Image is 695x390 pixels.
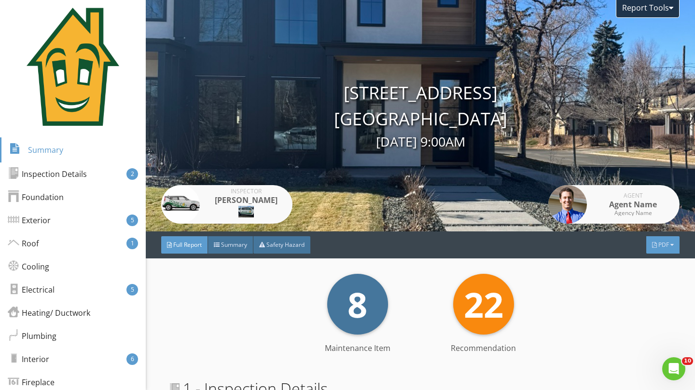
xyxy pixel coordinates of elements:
[8,261,49,272] div: Cooling
[595,193,672,199] div: Agent
[208,194,285,206] div: [PERSON_NAME]
[126,284,138,296] div: 5
[8,353,49,365] div: Interior
[658,241,669,249] span: PDF
[295,342,421,354] div: Maintenance Item
[173,241,202,249] span: Full Report
[208,188,285,194] div: Inspector
[347,281,367,328] span: 8
[221,241,247,249] span: Summary
[420,342,546,354] div: Recommendation
[27,8,119,126] img: HouseCall_House.png
[9,143,63,157] div: Summary
[548,185,587,224] img: sample-agent.png
[8,191,64,203] div: Foundation
[146,80,695,152] div: [STREET_ADDRESS] [GEOGRAPHIC_DATA]
[8,168,87,180] div: Inspection Details
[464,281,503,328] span: 22
[595,210,672,216] div: Agency Name
[8,238,39,249] div: Roof
[161,185,200,224] img: hc_car.jpg
[8,377,55,388] div: Fireplace
[161,185,292,224] a: Inspector [PERSON_NAME]
[682,357,693,365] span: 10
[8,215,51,226] div: Exterior
[8,330,56,342] div: Plumbing
[8,284,55,296] div: Electrical
[126,353,138,365] div: 6
[126,238,138,249] div: 1
[595,199,672,210] div: Agent Name
[8,307,90,319] div: Heating/ Ductwork
[238,206,254,217] img: IMG_2221.jpeg
[126,215,138,226] div: 5
[662,357,685,380] iframe: Intercom live chat
[266,241,305,249] span: Safety Hazard
[146,132,695,152] div: [DATE] 9:00AM
[126,168,138,180] div: 2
